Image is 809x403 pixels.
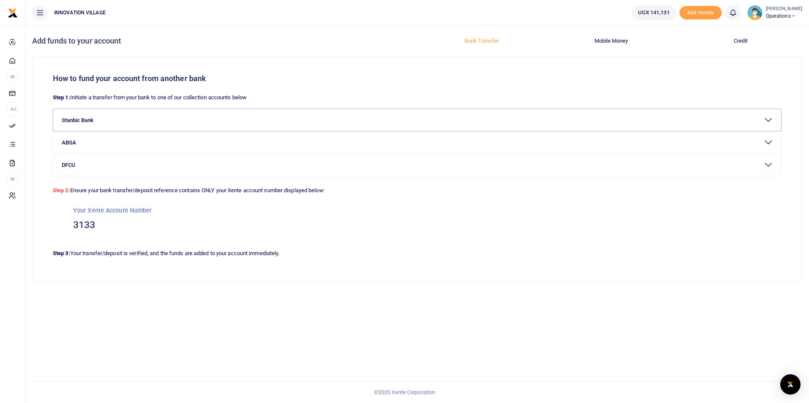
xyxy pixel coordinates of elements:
[7,172,18,186] li: M
[681,34,801,48] button: Credit
[628,5,680,20] li: Wallet ballance
[680,9,722,15] a: Add money
[747,5,762,20] img: profile-user
[53,74,781,83] h5: How to fund your account from another bank
[32,36,414,46] h4: Add funds to your account
[53,250,70,256] strong: Step 3:
[73,207,152,214] small: Your Xente Account Number
[53,154,781,176] button: DFCU
[780,374,801,395] div: Open Intercom Messenger
[766,5,802,13] small: [PERSON_NAME]
[53,94,70,101] strong: Step 1:
[422,34,542,48] button: Bank Transfer
[8,8,18,18] img: logo-small
[53,131,781,153] button: ABSA
[552,34,671,48] button: Mobile Money
[53,187,70,193] strong: Step 2:
[53,183,781,195] p: Ensure your bank transfer/deposit reference contains ONLY your Xente account number displayed below:
[766,12,802,20] span: Operations
[7,70,18,84] li: M
[51,9,109,16] span: INNOVATION VILLAGE
[680,6,722,20] li: Toup your wallet
[638,8,670,17] span: UGX 141,131
[632,5,676,20] a: UGX 141,131
[680,6,722,20] span: Add money
[8,9,18,16] a: logo-small logo-large logo-large
[53,109,781,131] button: Stanbic Bank
[53,249,781,258] p: Your transfer/deposit is verified, and the funds are added to your account immediately.
[73,219,761,231] h3: 3133
[747,5,802,20] a: profile-user [PERSON_NAME] Operations
[53,93,781,102] p: Initiate a transfer from your bank to one of our collection accounts below
[7,102,18,116] li: Ac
